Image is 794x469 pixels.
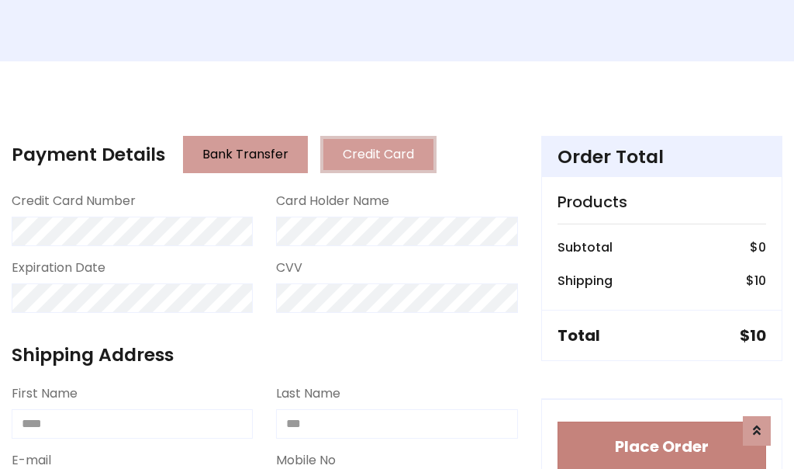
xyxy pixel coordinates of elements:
[276,259,302,277] label: CVV
[12,259,105,277] label: Expiration Date
[558,193,766,211] h5: Products
[558,326,600,345] h5: Total
[12,192,136,210] label: Credit Card Number
[558,273,613,288] h6: Shipping
[276,384,340,403] label: Last Name
[276,192,389,210] label: Card Holder Name
[12,144,165,165] h4: Payment Details
[750,240,766,255] h6: $
[758,238,766,256] span: 0
[746,273,766,288] h6: $
[12,384,78,403] label: First Name
[754,272,766,290] span: 10
[558,240,613,255] h6: Subtotal
[320,136,437,173] button: Credit Card
[750,325,766,346] span: 10
[558,146,766,168] h4: Order Total
[12,344,518,366] h4: Shipping Address
[183,136,308,173] button: Bank Transfer
[740,326,766,345] h5: $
